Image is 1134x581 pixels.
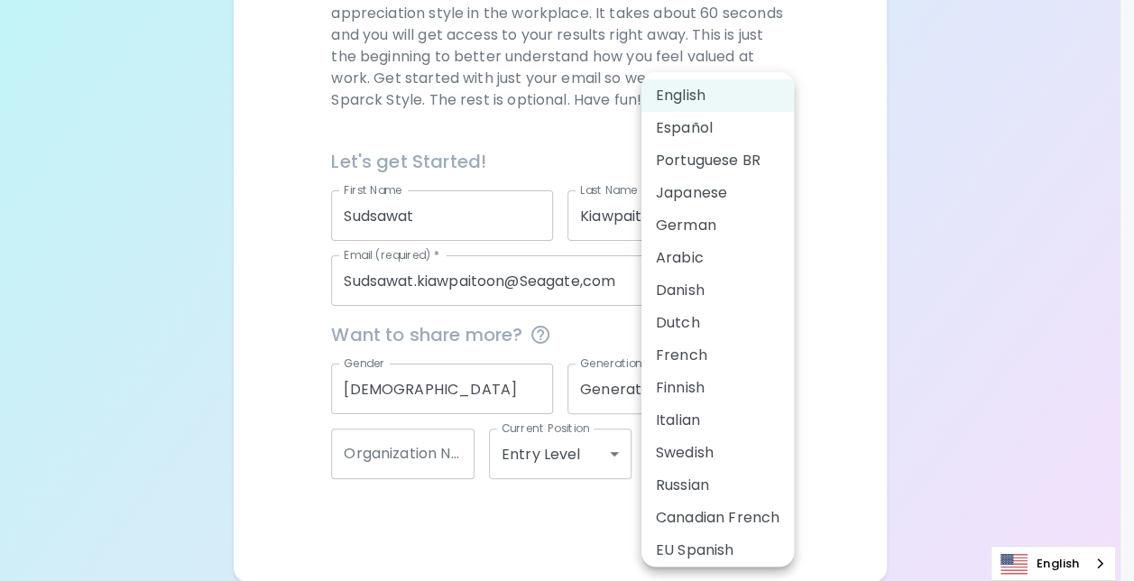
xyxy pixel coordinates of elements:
li: Dutch [641,307,794,339]
li: Italian [641,404,794,437]
li: French [641,339,794,372]
li: German [641,209,794,242]
li: Arabic [641,242,794,274]
li: Danish [641,274,794,307]
a: English [991,547,1115,580]
li: Español [641,112,794,144]
li: English [641,79,794,112]
li: EU Spanish [641,534,794,567]
aside: Language selected: English [991,546,1116,581]
li: Russian [641,469,794,502]
div: Language [991,546,1116,581]
li: Portuguese BR [641,144,794,177]
li: Swedish [641,437,794,469]
li: Canadian French [641,502,794,534]
li: Japanese [641,177,794,209]
li: Finnish [641,372,794,404]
